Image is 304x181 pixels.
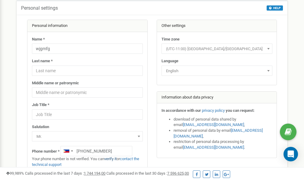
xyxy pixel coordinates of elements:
[284,147,298,161] div: Open Intercom Messenger
[32,157,139,167] a: contact the technical support
[157,20,277,32] div: Other settings
[174,139,272,150] li: restriction of personal data processing by email .
[164,67,270,75] span: English
[161,44,272,54] span: (UTC-11:00) Pacific/Midway
[174,117,272,128] li: download of personal data shared by email ,
[106,171,189,176] span: Calls processed in the last 30 days :
[167,171,189,176] u: 7 596 625,00
[32,87,143,98] input: Middle name or patronymic
[161,108,201,113] strong: In accordance with our
[34,132,141,141] span: Mr.
[174,128,263,138] a: [EMAIL_ADDRESS][DOMAIN_NAME]
[32,149,60,154] label: Phone number *
[32,156,143,167] p: Your phone number is not verified. You can or
[161,37,180,42] label: Time zone
[267,5,283,11] button: HELP
[61,146,75,156] div: Telephone country code
[32,80,79,86] label: Middle name or patronymic
[202,108,225,113] a: privacy policy
[226,108,255,113] strong: you can request:
[32,131,143,141] span: Mr.
[161,66,272,76] span: English
[32,58,53,64] label: Last name *
[183,145,244,150] a: [EMAIL_ADDRESS][DOMAIN_NAME]
[32,124,49,130] label: Salutation
[32,44,143,54] input: Name
[27,20,147,32] div: Personal information
[61,146,132,156] input: +1-800-555-55-55
[6,171,24,176] span: 99,989%
[21,5,58,11] h5: Personal settings
[174,128,272,139] li: removal of personal data by email ,
[32,102,49,108] label: Job Title *
[25,171,105,176] span: Calls processed in the last 7 days :
[32,37,45,42] label: Name *
[161,58,178,64] label: Language
[104,157,117,161] a: verify it
[32,109,143,120] input: Job Title
[32,66,143,76] input: Last name
[183,122,244,127] a: [EMAIL_ADDRESS][DOMAIN_NAME]
[164,45,270,53] span: (UTC-11:00) Pacific/Midway
[157,92,277,104] div: Information about data privacy
[84,171,105,176] u: 1 744 194,00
